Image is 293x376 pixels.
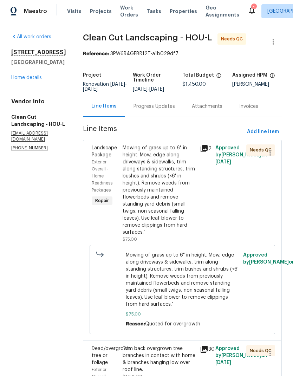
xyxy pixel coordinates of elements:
[269,73,275,82] span: The hpm assigned to this work order.
[123,144,196,236] div: Mowing of grass up to 6" in height. Mow, edge along driveways & sidewalks, trim along standing st...
[120,4,138,18] span: Work Orders
[200,345,211,354] div: 30
[206,4,239,18] span: Geo Assignments
[11,34,51,39] a: All work orders
[215,360,231,365] span: [DATE]
[83,51,109,56] b: Reference:
[92,160,112,192] span: Exterior Overall - Home Readiness Packages
[123,237,137,241] span: $75.00
[133,73,183,83] h5: Work Order Timeline
[11,114,66,128] h5: Clean Cut Landscaping - HOU-L
[83,50,282,57] div: 3PW6R4GFBR12T-a1b029df7
[215,160,231,164] span: [DATE]
[126,311,239,318] span: $75.00
[251,4,256,11] div: 1
[215,346,267,365] span: Approved by [PERSON_NAME] on
[145,322,200,326] span: Quoted for overgrowth
[11,75,42,80] a: Home details
[247,128,279,136] span: Add line item
[92,145,117,157] span: Landscape Package
[110,82,125,87] span: [DATE]
[170,8,197,15] span: Properties
[250,347,274,354] span: Needs QC
[83,125,244,138] span: Line Items
[133,87,148,92] span: [DATE]
[83,82,127,92] span: -
[134,103,175,110] div: Progress Updates
[232,73,267,78] h5: Assigned HPM
[182,82,206,87] span: $1,450.00
[126,252,239,308] span: Mowing of grass up to 6" in height. Mow, edge along driveways & sidewalks, trim along standing st...
[250,147,274,154] span: Needs QC
[146,9,161,14] span: Tasks
[91,103,117,110] div: Line Items
[192,103,222,110] div: Attachments
[92,197,112,204] span: Repair
[92,346,130,365] span: Dead/overgrown tree or foliage
[239,103,258,110] div: Invoices
[83,73,101,78] h5: Project
[244,125,282,138] button: Add line item
[11,98,66,105] h4: Vendor Info
[24,8,47,15] span: Maestro
[90,8,112,15] span: Projects
[123,345,196,373] div: Trim back overgrown tree branches in contact with home & branches hanging low over roof line.
[149,87,164,92] span: [DATE]
[216,73,222,82] span: The total cost of line items that have been proposed by Opendoor. This sum includes line items th...
[200,144,211,153] div: 2
[67,8,82,15] span: Visits
[83,33,212,42] span: Clean Cut Landscaping - HOU-L
[215,145,267,164] span: Approved by [PERSON_NAME] on
[126,322,145,326] span: Reason:
[221,35,246,43] span: Needs QC
[232,82,282,87] div: [PERSON_NAME]
[83,87,98,92] span: [DATE]
[83,82,127,92] span: Renovation
[133,87,164,92] span: -
[182,73,214,78] h5: Total Budget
